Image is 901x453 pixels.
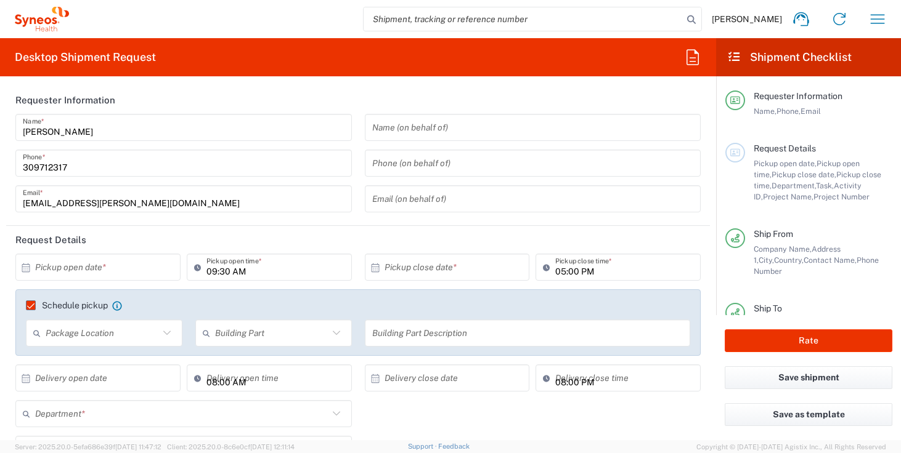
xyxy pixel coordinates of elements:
[754,229,793,239] span: Ship From
[725,403,892,426] button: Save as template
[754,244,812,254] span: Company Name,
[115,443,161,451] span: [DATE] 11:47:12
[754,159,817,168] span: Pickup open date,
[754,91,842,101] span: Requester Information
[754,143,816,153] span: Request Details
[15,50,156,65] h2: Desktop Shipment Request
[15,234,86,246] h2: Request Details
[754,303,782,313] span: Ship To
[813,192,870,201] span: Project Number
[15,94,115,106] h2: Requester Information
[754,106,777,116] span: Name,
[250,443,295,451] span: [DATE] 12:11:14
[727,50,852,65] h2: Shipment Checklist
[763,192,813,201] span: Project Name,
[774,255,804,265] span: Country,
[725,329,892,352] button: Rate
[364,7,683,31] input: Shipment, tracking or reference number
[696,441,886,452] span: Copyright © [DATE]-[DATE] Agistix Inc., All Rights Reserved
[15,443,161,451] span: Server: 2025.20.0-5efa686e39f
[438,443,470,450] a: Feedback
[712,14,782,25] span: [PERSON_NAME]
[26,300,108,310] label: Schedule pickup
[777,106,801,116] span: Phone,
[408,443,439,450] a: Support
[772,170,836,179] span: Pickup close date,
[804,255,857,265] span: Contact Name,
[801,106,821,116] span: Email
[772,181,816,190] span: Department,
[167,443,295,451] span: Client: 2025.20.0-8c6e0cf
[725,366,892,389] button: Save shipment
[816,181,834,190] span: Task,
[759,255,774,265] span: City,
